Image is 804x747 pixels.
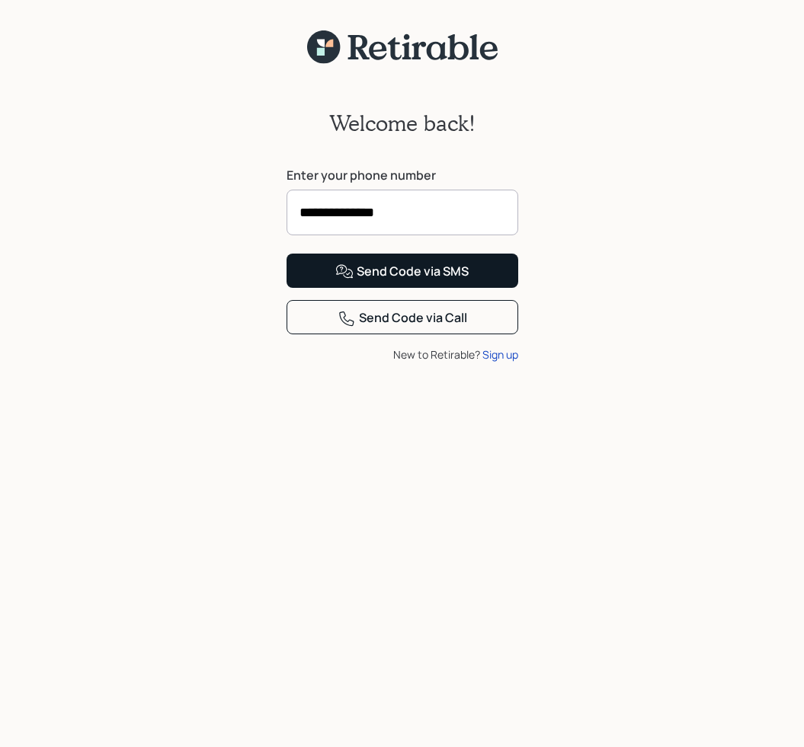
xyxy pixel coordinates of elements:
button: Send Code via SMS [287,254,518,288]
div: Send Code via Call [338,309,467,327]
div: New to Retirable? [287,346,518,362]
button: Send Code via Call [287,300,518,334]
h2: Welcome back! [329,110,476,136]
label: Enter your phone number [287,167,518,184]
div: Sign up [482,346,518,362]
div: Send Code via SMS [335,263,469,281]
